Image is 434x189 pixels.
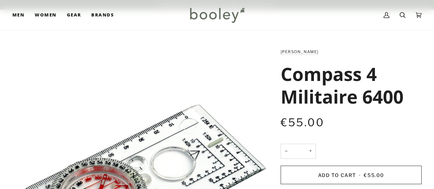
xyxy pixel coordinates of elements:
[35,12,56,19] span: Women
[281,144,292,159] button: −
[12,12,24,19] span: Men
[67,12,81,19] span: Gear
[187,5,247,25] img: Booley
[281,116,324,129] span: €55.00
[91,12,114,19] span: Brands
[318,172,356,178] span: Add to Cart
[281,144,316,159] input: Quantity
[357,172,362,178] span: •
[281,49,318,54] a: [PERSON_NAME]
[281,166,422,184] button: Add to Cart • €55.00
[364,172,384,178] span: €55.00
[281,62,417,108] h1: Compass 4 Militaire 6400
[305,144,316,159] button: +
